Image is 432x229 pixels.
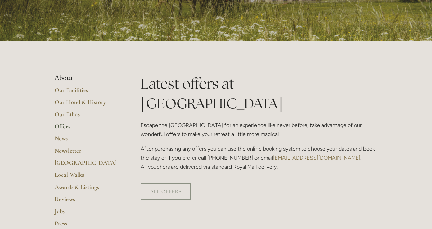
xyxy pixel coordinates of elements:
[55,74,119,83] li: About
[55,110,119,123] a: Our Ethos
[55,98,119,110] a: Our Hotel & History
[55,183,119,195] a: Awards & Listings
[273,155,360,161] a: [EMAIL_ADDRESS][DOMAIN_NAME]
[141,121,377,139] p: Escape the [GEOGRAPHIC_DATA] for an experience like never before, take advantage of our wonderful...
[55,159,119,171] a: [GEOGRAPHIC_DATA]
[55,147,119,159] a: Newsletter
[55,195,119,207] a: Reviews
[141,74,377,113] h1: Latest offers at [GEOGRAPHIC_DATA]
[55,135,119,147] a: News
[55,171,119,183] a: Local Walks
[55,207,119,220] a: Jobs
[141,183,191,200] a: ALL OFFERS
[55,123,119,135] a: Offers
[55,86,119,98] a: Our Facilities
[141,144,377,172] p: After purchasing any offers you can use the online booking system to choose your dates and book t...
